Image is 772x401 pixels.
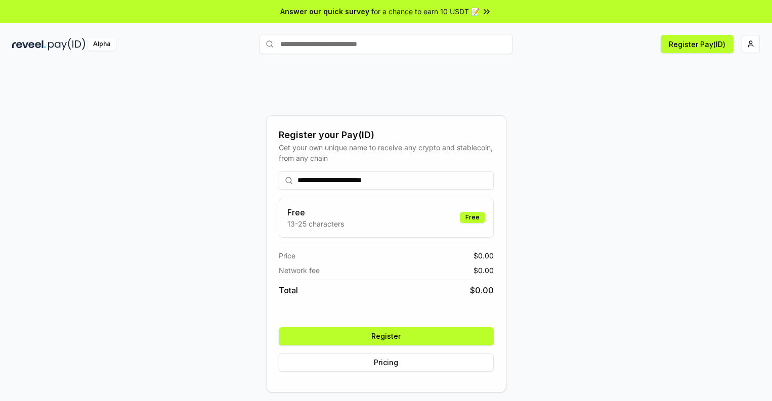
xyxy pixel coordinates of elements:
[280,6,369,17] span: Answer our quick survey
[88,38,116,51] div: Alpha
[279,284,298,296] span: Total
[287,206,344,218] h3: Free
[279,142,494,163] div: Get your own unique name to receive any crypto and stablecoin, from any chain
[371,6,480,17] span: for a chance to earn 10 USDT 📝
[661,35,734,53] button: Register Pay(ID)
[12,38,46,51] img: reveel_dark
[279,250,295,261] span: Price
[279,353,494,372] button: Pricing
[279,128,494,142] div: Register your Pay(ID)
[287,218,344,229] p: 13-25 characters
[279,327,494,345] button: Register
[470,284,494,296] span: $ 0.00
[474,265,494,276] span: $ 0.00
[48,38,85,51] img: pay_id
[460,212,485,223] div: Free
[279,265,320,276] span: Network fee
[474,250,494,261] span: $ 0.00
